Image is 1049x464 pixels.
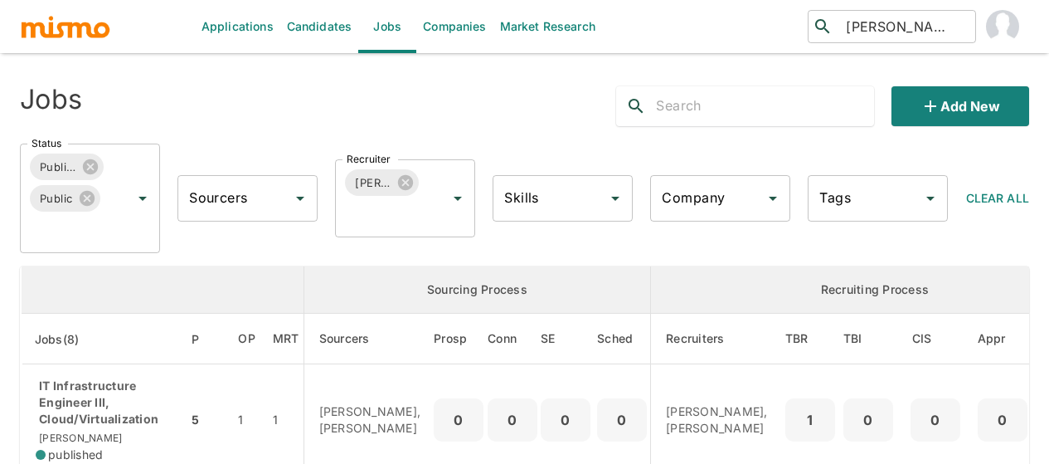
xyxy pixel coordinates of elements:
th: Connections [488,314,537,364]
p: IT Infrastructure Engineer III, Cloud/Virtualization [36,378,174,427]
th: Prospects [434,314,488,364]
p: 1 [792,408,828,432]
div: Published [30,154,104,180]
input: Candidate search [839,15,969,38]
p: 0 [984,408,1021,432]
button: Open [761,187,784,210]
span: Public [30,189,83,208]
th: Sent Emails [537,314,594,364]
p: 0 [547,408,584,432]
span: [PERSON_NAME] [36,432,122,444]
span: P [192,330,221,349]
button: Open [604,187,627,210]
input: Search [656,93,874,120]
p: 0 [494,408,531,432]
span: Jobs(8) [35,330,101,349]
span: Published [30,158,86,177]
div: Public [30,185,100,212]
div: [PERSON_NAME] [345,169,419,196]
th: Client Interview Scheduled [897,314,974,364]
label: Status [32,136,61,150]
button: Add new [891,86,1029,126]
p: 0 [917,408,954,432]
th: Recruiters [651,314,781,364]
th: To Be Reviewed [781,314,839,364]
label: Recruiter [347,152,391,166]
th: Market Research Total [269,314,304,364]
p: [PERSON_NAME], [PERSON_NAME] [319,403,421,437]
th: To Be Interviewed [839,314,897,364]
th: Sourcers [304,314,434,364]
p: 0 [604,408,640,432]
img: logo [20,14,111,39]
button: Open [446,187,469,210]
p: [PERSON_NAME], [PERSON_NAME] [666,403,768,437]
img: Maia Reyes [986,10,1019,43]
th: Sched [594,314,651,364]
span: published [48,447,103,463]
span: Clear All [966,191,1029,205]
th: Priority [187,314,225,364]
button: Open [919,187,942,210]
h4: Jobs [20,83,82,116]
span: [PERSON_NAME] [345,173,401,193]
th: Approved [974,314,1032,364]
p: 0 [440,408,477,432]
th: Sourcing Process [304,266,651,314]
button: search [616,86,656,126]
button: Open [289,187,312,210]
button: Open [131,187,154,210]
th: Open Positions [225,314,269,364]
p: 0 [850,408,886,432]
